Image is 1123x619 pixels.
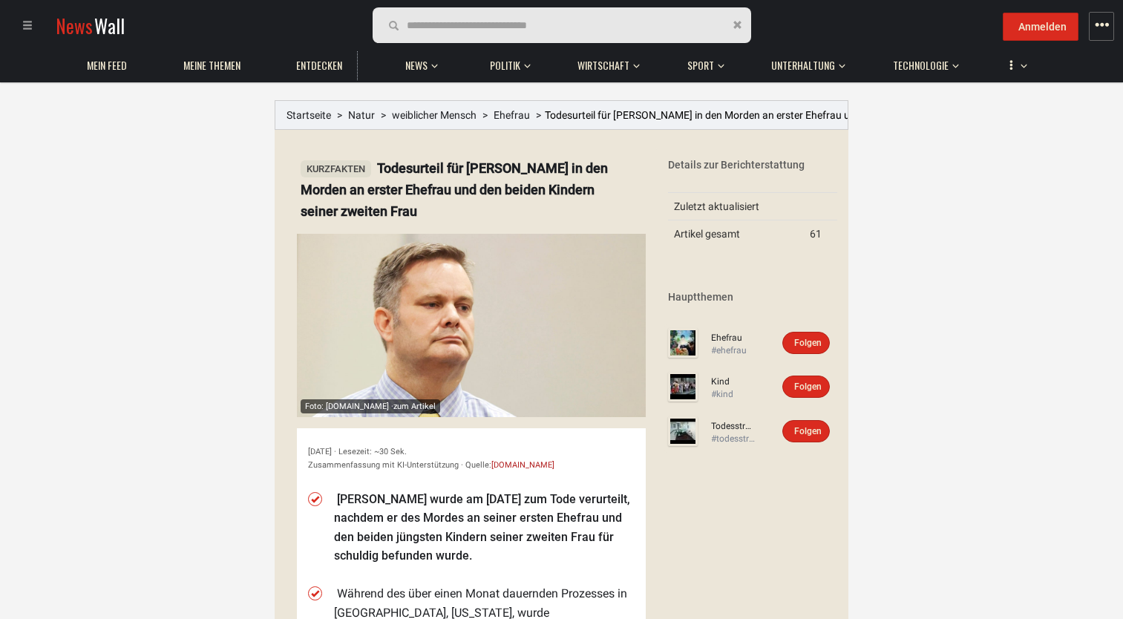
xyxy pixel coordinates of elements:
td: Artikel gesamt [668,220,804,248]
div: #kind [711,388,756,401]
button: Sport [680,45,724,80]
span: Anmelden [1018,21,1067,33]
button: Unterhaltung [764,45,845,80]
a: Wirtschaft [570,51,637,80]
a: NewsWall [56,12,125,39]
li: [PERSON_NAME] wurde am [DATE] zum Tode verurteilt, nachdem er des Mordes an seiner ersten Ehefrau... [334,490,635,566]
button: Politik [482,45,531,80]
div: [DATE] · Lesezeit: ~30 Sek. Zusammenfassung mit KI-Unterstützung · Quelle: [308,445,635,471]
a: Politik [482,51,528,80]
img: Profilbild von Kind [668,372,698,402]
span: Todesurteil für [PERSON_NAME] in den Morden an erster Ehefrau und den beiden Kindern seiner zweit... [545,109,1043,121]
div: Details zur Berichterstattung [668,157,837,172]
img: Vorschaubild von nbcnews.com [297,234,646,417]
span: Meine Themen [183,59,240,72]
a: Technologie [885,51,956,80]
a: Foto: [DOMAIN_NAME] ·zum Artikel [297,234,646,417]
span: Wall [94,12,125,39]
a: Ehefrau [494,109,530,121]
span: Folgen [794,381,822,392]
button: Wirtschaft [570,45,640,80]
span: Politik [490,59,520,72]
button: Anmelden [1003,13,1078,41]
span: Folgen [794,426,822,436]
a: News [398,51,435,80]
a: Unterhaltung [764,51,842,80]
span: zum Artikel [393,402,436,411]
a: [DOMAIN_NAME] [491,460,554,470]
div: #ehefrau [711,344,756,357]
span: Entdecken [296,59,342,72]
span: News [405,59,428,72]
span: Technologie [893,59,949,72]
a: Kind [711,376,756,388]
span: Wirtschaft [577,59,629,72]
img: Profilbild von Todesstrafe [668,416,698,446]
td: Zuletzt aktualisiert [668,193,804,220]
button: News [398,45,442,80]
a: Sport [680,51,721,80]
button: Technologie [885,45,959,80]
div: Foto: [DOMAIN_NAME] · [301,399,440,413]
td: 61 [804,220,837,248]
img: Profilbild von Ehefrau [668,328,698,358]
div: Hauptthemen [668,289,837,304]
a: Todesstrafe [711,420,756,433]
a: Natur [348,109,375,121]
span: Unterhaltung [771,59,835,72]
span: Folgen [794,338,822,348]
a: Startseite [287,109,331,121]
span: Sport [687,59,714,72]
span: Mein Feed [87,59,127,72]
a: Ehefrau [711,332,756,344]
div: #todesstrafe [711,433,756,445]
span: News [56,12,93,39]
a: weiblicher Mensch [392,109,477,121]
